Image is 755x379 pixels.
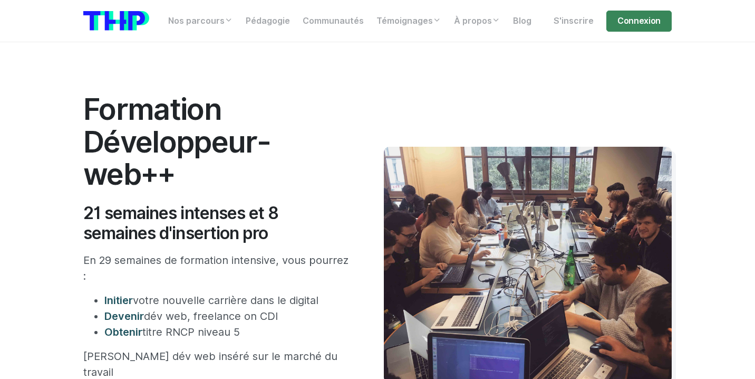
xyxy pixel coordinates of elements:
[83,203,352,244] h2: 21 semaines intenses et 8 semaines d'insertion pro
[83,11,149,31] img: logo
[83,93,352,191] h1: Formation Développeur-web++
[104,294,133,307] span: Initier
[162,11,239,32] a: Nos parcours
[507,11,538,32] a: Blog
[547,11,600,32] a: S'inscrire
[104,326,142,338] span: Obtenir
[606,11,672,32] a: Connexion
[83,252,352,284] p: En 29 semaines de formation intensive, vous pourrez :
[239,11,296,32] a: Pédagogie
[296,11,370,32] a: Communautés
[104,308,352,324] li: dév web, freelance on CDI
[104,292,352,308] li: votre nouvelle carrière dans le digital
[104,324,352,340] li: titre RNCP niveau 5
[104,310,144,323] span: Devenir
[370,11,448,32] a: Témoignages
[448,11,507,32] a: À propos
